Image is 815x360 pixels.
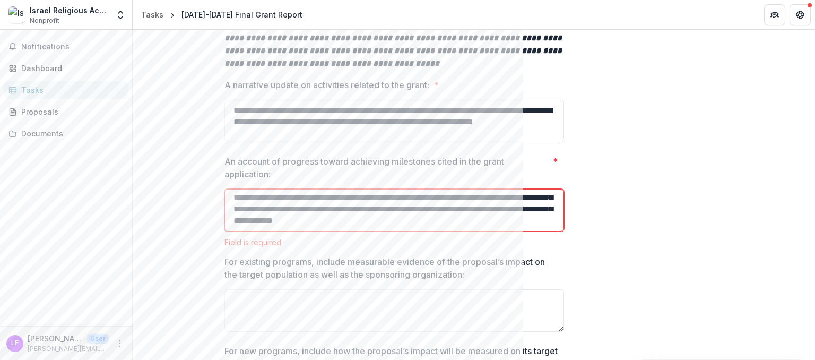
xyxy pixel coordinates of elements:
button: Notifications [4,38,128,55]
div: Dashboard [21,63,119,74]
img: Israel Religious Action Center [8,6,25,23]
a: Dashboard [4,59,128,77]
a: Documents [4,125,128,142]
div: Tasks [141,9,163,20]
nav: breadcrumb [137,7,307,22]
button: Open entity switcher [113,4,128,25]
div: Documents [21,128,119,139]
div: Field is required [224,238,564,247]
button: Partners [764,4,785,25]
p: For existing programs, include measurable evidence of the proposal’s impact on the target populat... [224,255,558,281]
div: Tasks [21,84,119,96]
div: Israel Religious Action Center [30,5,109,16]
button: More [113,337,126,350]
a: Tasks [137,7,168,22]
span: Nonprofit [30,16,59,25]
p: An account of progress toward achieving milestones cited in the grant application: [224,155,549,181]
button: Get Help [790,4,811,25]
p: [PERSON_NAME] [28,333,83,344]
a: Tasks [4,81,128,99]
div: Louis Frankenthaler [11,340,19,347]
a: Proposals [4,103,128,121]
p: User [87,334,109,344]
p: A narrative update on activities related to the grant: [224,79,429,91]
span: Notifications [21,42,124,52]
p: [PERSON_NAME][EMAIL_ADDRESS][DOMAIN_NAME] [28,344,109,354]
div: [DATE]-[DATE] Final Grant Report [181,9,302,20]
div: Proposals [21,106,119,117]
